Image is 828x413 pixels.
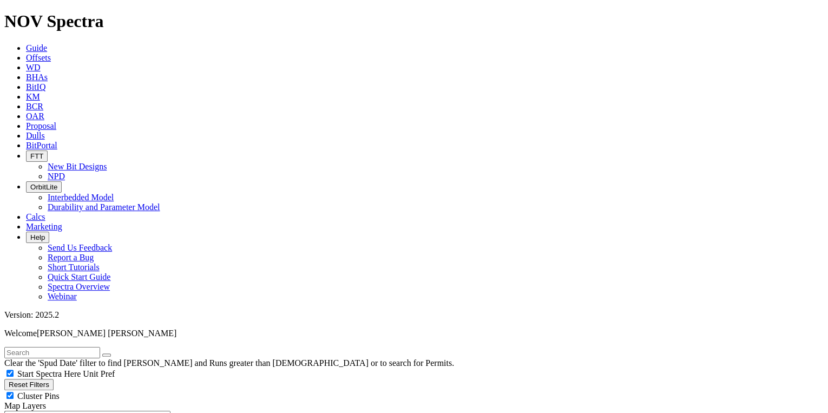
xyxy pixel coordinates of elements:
button: OrbitLite [26,181,62,193]
a: Calcs [26,212,45,221]
span: Start Spectra Here [17,369,81,378]
span: Cluster Pins [17,391,60,401]
span: FTT [30,152,43,160]
a: Send Us Feedback [48,243,112,252]
span: Help [30,233,45,241]
a: Quick Start Guide [48,272,110,281]
a: Spectra Overview [48,282,110,291]
a: New Bit Designs [48,162,107,171]
a: BCR [26,102,43,111]
a: Guide [26,43,47,53]
a: Offsets [26,53,51,62]
button: Help [26,232,49,243]
span: Unit Pref [83,369,115,378]
a: BHAs [26,73,48,82]
span: [PERSON_NAME] [PERSON_NAME] [37,329,176,338]
p: Welcome [4,329,824,338]
span: Clear the 'Spud Date' filter to find [PERSON_NAME] and Runs greater than [DEMOGRAPHIC_DATA] or to... [4,358,454,368]
span: OrbitLite [30,183,57,191]
div: Version: 2025.2 [4,310,824,320]
a: Short Tutorials [48,263,100,272]
a: Webinar [48,292,77,301]
a: Durability and Parameter Model [48,202,160,212]
a: OAR [26,112,44,121]
a: BitIQ [26,82,45,91]
h1: NOV Spectra [4,11,824,31]
a: Report a Bug [48,253,94,262]
input: Start Spectra Here [6,370,14,377]
a: KM [26,92,40,101]
button: Reset Filters [4,379,54,390]
a: WD [26,63,41,72]
a: Dulls [26,131,45,140]
a: Marketing [26,222,62,231]
input: Search [4,347,100,358]
a: Interbedded Model [48,193,114,202]
button: FTT [26,150,48,162]
a: BitPortal [26,141,57,150]
a: Proposal [26,121,56,130]
span: Map Layers [4,401,46,410]
a: NPD [48,172,65,181]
